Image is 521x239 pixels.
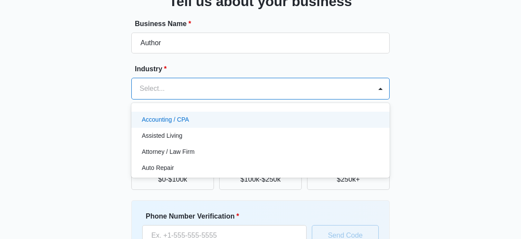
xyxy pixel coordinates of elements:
p: Auto Repair [142,163,174,173]
button: $100k-$250k [219,169,302,190]
input: e.g. Jane's Plumbing [131,33,390,53]
label: Industry [135,64,393,74]
button: $250k+ [307,169,390,190]
label: Business Name [135,19,393,29]
p: Attorney / Law Firm [142,147,194,156]
p: Assisted Living [142,131,182,140]
p: Accounting / CPA [142,115,189,124]
button: $0-$100k [131,169,214,190]
label: Phone Number Verification [146,211,310,222]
